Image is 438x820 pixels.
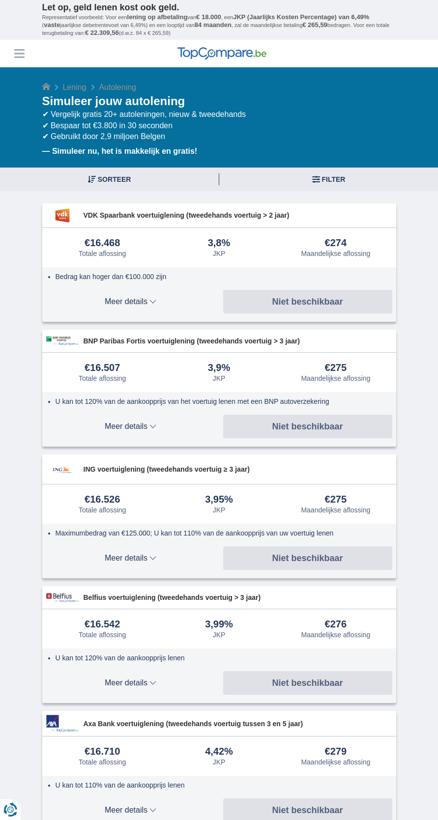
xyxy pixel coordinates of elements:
[85,746,120,757] div: €16.710
[46,290,215,313] button: Meer details
[79,758,126,766] div: Totale aflossing
[213,374,226,382] div: JKP
[46,298,215,306] span: Meer details
[79,250,126,257] div: Totale aflossing
[272,679,343,687] span: Niet beschikbaar
[12,46,27,61] button: Menu
[56,780,389,790] li: U kan tot 110% van de aankoopprijs lenen
[196,13,221,21] span: € 18.000
[325,619,347,630] div: €276
[46,671,215,695] button: Meer details
[213,250,226,257] div: JKP
[56,396,389,406] li: U kan tot 120% van de aankoopprijs van het voertuig lenen met een BNP autoverzekering
[85,29,119,36] span: € 22.309,56
[205,619,233,630] div: 3,99%
[223,290,392,313] button: Niet beschikbaar
[46,679,215,687] span: Meer details
[85,619,120,630] div: €16.542
[99,83,136,91] span: Autolening
[56,653,389,663] li: U kan tot 120% van de aankoopprijs lenen
[46,423,215,430] span: Meer details
[213,631,226,639] div: JKP
[56,528,389,538] li: Maximumbedrag van €125.000; U kan tot 110% van de aankoopprijs van uw voertuig lenen
[79,374,126,382] div: Totale aflossing
[272,554,343,563] span: Niet beschikbaar
[85,363,120,373] div: €16.507
[84,719,392,729] span: Axa Bank voertuiglening (tweedehands voertuig tussen 3 en 5 jaar)
[46,207,79,224] img: product.pl.alt VDK bank
[42,147,198,155] b: — Simuleer nu, het is makkelijk en gratis!
[46,806,215,814] span: Meer details
[42,93,396,109] h1: Simuleer jouw autolening
[325,363,347,373] div: €275
[301,374,370,382] div: Maandelijkse aflossing
[42,109,396,143] div: ✔ Vergelijk gratis 20+ autoleningen, nieuw & tweedehands ✔ Bespaar tot €3.800 in 30 seconden ✔ Ge...
[213,506,226,514] div: JKP
[325,238,347,249] div: €274
[84,336,392,346] span: BNP Paribas Fortis voertuiglening (tweedehands voertuig > 3 jaar)
[84,593,392,602] span: Belfius voertuiglening (tweedehands voertuig > 3 jaar)
[301,250,370,257] div: Maandelijkse aflossing
[205,746,233,757] div: 4,42%
[79,506,126,514] div: Totale aflossing
[205,494,233,505] div: 3,95%
[56,272,389,282] li: Bedrag kan hoger dan €100.000 zijn
[301,631,370,639] div: Maandelijkse aflossing
[223,415,392,438] button: Niet beschikbaar
[301,758,370,766] div: Maandelijkse aflossing
[46,593,79,602] img: product.pl.alt Belfius
[272,806,343,815] span: Niet beschikbaar
[219,168,438,191] button: Filter
[322,176,346,183] span: Filter
[42,2,396,13] p: Let op, geld lenen kost ook geld.
[46,546,215,570] button: Meer details
[233,13,369,21] span: JKP (Jaarlijks Kosten Percentage) van 6,49%
[79,631,126,639] div: Totale aflossing
[127,13,188,21] span: lening op afbetaling
[272,422,343,431] span: Niet beschikbaar
[42,83,50,91] a: Home
[208,238,231,249] div: 3,8%
[44,21,60,28] span: vaste
[46,336,79,345] img: product.pl.alt BNP Paribas Fortis
[85,494,120,505] div: €16.526
[325,494,347,505] div: €275
[223,546,392,570] button: Niet beschikbaar
[272,297,343,306] span: Niet beschikbaar
[84,210,392,220] span: VDK Spaarbank voertuiglening (tweedehands voertuig > 2 jaar)
[223,671,392,695] button: Niet beschikbaar
[62,83,86,91] a: Lening
[46,415,215,438] button: Meer details
[177,47,266,60] img: TopCompare
[301,506,370,514] div: Maandelijkse aflossing
[325,746,347,757] div: €279
[46,458,79,480] img: product.pl.alt ING
[46,554,215,562] span: Meer details
[42,13,396,37] p: Representatief voorbeeld: Voor een van , een ( jaarlijkse debetrentevoet van 6,49%) en een loopti...
[84,464,392,474] span: ING voertuiglening (tweedehands voertuig ≥ 3 jaar)
[208,363,231,373] div: 3,9%
[46,715,79,732] img: product.pl.alt Axa Bank
[85,238,120,249] div: €16.468
[213,758,226,766] div: JKP
[195,21,232,28] span: 84 maanden
[302,21,327,28] span: € 265,59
